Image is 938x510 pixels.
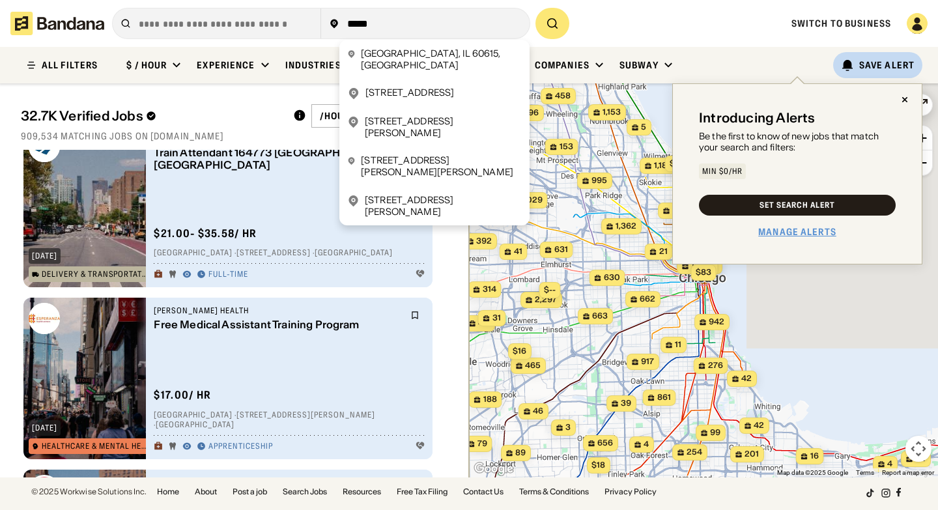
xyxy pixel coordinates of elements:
span: 995 [591,175,607,186]
div: Save Alert [859,59,915,71]
span: Map data ©2025 Google [777,469,848,476]
span: 630 [604,272,620,283]
span: 314 [483,284,496,295]
div: [STREET_ADDRESS] [365,87,454,100]
a: Home [157,488,179,496]
span: 79 [477,438,487,449]
div: [GEOGRAPHIC_DATA] · [STREET_ADDRESS][PERSON_NAME] · [GEOGRAPHIC_DATA] [154,410,425,430]
span: 276 [708,360,723,371]
a: Terms (opens in new tab) [856,469,874,476]
a: Open this area in Google Maps (opens a new window) [472,460,515,477]
span: 4 [644,439,649,450]
span: 663 [592,311,608,322]
div: 32.7K Verified Jobs [21,108,283,124]
span: $-- [544,285,556,294]
span: 392 [476,236,492,247]
span: $16 [513,346,526,356]
div: Companies [535,59,590,71]
span: 5 [641,122,646,133]
a: Switch to Business [791,18,891,29]
div: [STREET_ADDRESS][PERSON_NAME] [365,194,522,218]
a: Privacy Policy [604,488,657,496]
img: Tesla logo [29,475,60,506]
span: 153 [560,141,573,152]
div: Subway [619,59,659,71]
a: About [195,488,217,496]
span: 46 [533,406,543,417]
div: Be the first to know of new jobs that match your search and filters: [699,131,896,153]
span: 1,153 [603,107,621,118]
div: Experience [197,59,255,71]
span: 631 [554,244,568,255]
div: $ 21.00 - $35.58 / hr [154,227,257,240]
span: 458 [555,91,571,102]
div: © 2025 Workwise Solutions Inc. [31,488,147,496]
a: Manage Alerts [758,226,836,238]
img: Bandana logotype [10,12,104,35]
div: $ / hour [126,59,167,71]
div: Free Medical Assistant Training Program [154,319,403,331]
span: 1,188 [654,160,672,171]
a: Report a map error [882,469,934,476]
span: 254 [687,447,702,458]
span: 1,362 [616,221,636,232]
span: 201 [745,449,759,460]
div: [DATE] [32,424,57,432]
span: 411 [478,318,490,329]
span: 4 [887,459,892,470]
a: Contact Us [463,488,504,496]
a: Resources [343,488,381,496]
div: [DATE] [32,252,57,260]
span: 99 [710,427,720,438]
div: 909,534 matching jobs on [DOMAIN_NAME] [21,130,448,142]
span: 42 [741,373,752,384]
span: 465 [525,360,541,371]
a: Post a job [233,488,267,496]
a: Free Tax Filing [397,488,448,496]
span: 2,297 [535,294,557,305]
div: Healthcare & Mental Health [42,442,149,450]
div: [GEOGRAPHIC_DATA], IL 60615, [GEOGRAPHIC_DATA] [361,48,522,71]
a: Terms & Conditions [519,488,589,496]
span: 942 [709,317,724,328]
span: 24 [915,453,926,464]
span: $83 [696,267,711,277]
span: 39 [621,398,631,409]
div: [STREET_ADDRESS][PERSON_NAME] [365,115,522,139]
div: Apprenticeship [208,442,272,452]
span: 41 [514,246,522,257]
span: 11 [675,339,681,350]
span: $18 [591,460,605,470]
span: 656 [597,438,613,449]
div: $ 17.00 / hr [154,388,211,402]
div: [STREET_ADDRESS][PERSON_NAME][PERSON_NAME] [361,154,522,178]
span: 3 [565,422,571,433]
span: $46 [670,158,685,168]
span: 16 [810,451,819,462]
div: [GEOGRAPHIC_DATA] · [STREET_ADDRESS] · [GEOGRAPHIC_DATA] [154,248,425,259]
div: [PERSON_NAME] Health [154,305,403,316]
div: Introducing Alerts [699,110,816,126]
span: 31 [492,313,501,324]
button: Map camera controls [905,436,931,462]
div: ALL FILTERS [42,61,98,70]
div: /hour [320,110,350,122]
img: Esperanza Health logo [29,303,60,334]
span: 188 [483,394,497,405]
span: 396 [523,107,539,119]
div: Industries [285,59,341,71]
span: 42 [754,420,764,431]
div: Train Attendant 164773 [GEOGRAPHIC_DATA], [GEOGRAPHIC_DATA] [154,147,403,171]
div: Min $0/hr [702,167,743,175]
div: Delivery & Transportation [42,270,148,278]
a: Search Jobs [283,488,327,496]
span: 1,029 [521,195,543,206]
img: Google [472,460,515,477]
div: Set Search Alert [760,201,834,209]
span: 861 [657,392,671,403]
span: 89 [515,447,526,459]
span: 21 [659,246,668,257]
span: 662 [640,294,655,305]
